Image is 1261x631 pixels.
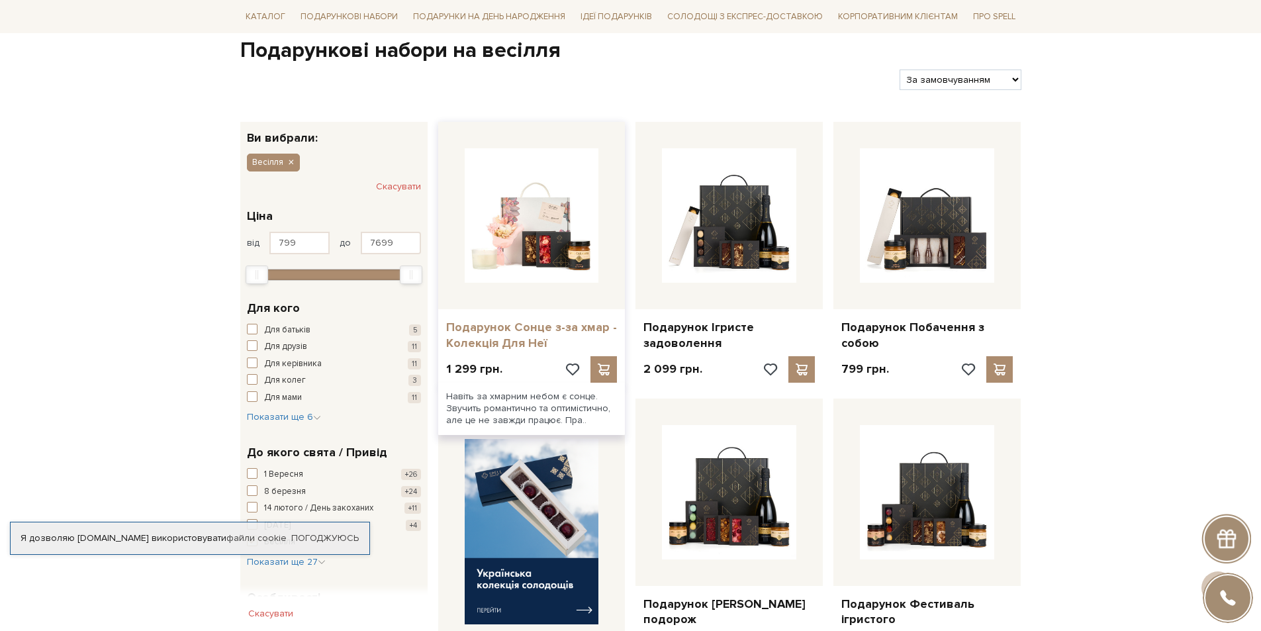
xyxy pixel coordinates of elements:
button: 8 березня +24 [247,485,421,499]
span: Весілля [252,156,283,168]
span: 1 Вересня [264,468,303,481]
button: [DATE] +4 [247,519,421,532]
span: +26 [401,469,421,480]
a: Подарунок Побачення з собою [841,320,1013,351]
button: Для друзів 11 [247,340,421,354]
span: Показати ще 6 [247,411,321,422]
p: 2 099 грн. [643,362,702,377]
button: Скасувати [376,176,421,197]
p: 799 грн. [841,362,889,377]
span: 5 [409,324,421,336]
span: +24 [401,486,421,497]
span: 11 [408,341,421,352]
span: Ідеї подарунків [575,7,657,27]
button: Показати ще 6 [247,411,321,424]
span: Для мами [264,391,302,405]
button: 1 Вересня +26 [247,468,421,481]
span: Особливості [247,589,320,607]
button: Скасувати [240,603,301,624]
input: Ціна [269,232,330,254]
a: файли cookie [226,532,287,544]
span: від [247,237,259,249]
span: До якого свята / Привід [247,444,387,461]
span: Для друзів [264,340,307,354]
span: 11 [408,358,421,369]
div: Навіть за хмарним небом є сонце. Звучить романтично та оптимістично, але це не завжди працює. Пра.. [438,383,626,435]
span: Для керівника [264,358,322,371]
span: Подарункові набори [295,7,403,27]
a: Погоджуюсь [291,532,359,544]
p: 1 299 грн. [446,362,502,377]
button: Весілля [247,154,300,171]
a: Солодощі з експрес-доставкою [662,5,828,28]
span: Для кого [247,299,300,317]
button: Для керівника 11 [247,358,421,371]
div: Min [246,266,268,284]
a: Подарунок [PERSON_NAME] подорож [643,597,815,628]
span: Подарунки на День народження [408,7,571,27]
span: 8 березня [264,485,306,499]
span: Для батьків [264,324,310,337]
div: Max [400,266,422,284]
a: Корпоративним клієнтам [833,5,963,28]
span: Ціна [247,207,273,225]
span: +4 [406,520,421,531]
input: Ціна [361,232,421,254]
span: [DATE] [264,519,291,532]
span: Каталог [240,7,291,27]
span: Для колег [264,374,306,387]
button: Показати ще 27 [247,556,326,569]
button: Для мами 11 [247,391,421,405]
span: 3 [408,375,421,386]
span: до [340,237,351,249]
div: Ви вибрали: [240,122,428,144]
div: Я дозволяю [DOMAIN_NAME] використовувати [11,532,369,544]
a: Подарунок Ігристе задоволення [643,320,815,351]
span: Показати ще 27 [247,556,326,567]
button: Для колег 3 [247,374,421,387]
button: 14 лютого / День закоханих +11 [247,502,421,515]
span: Про Spell [968,7,1021,27]
a: Подарунок Фестиваль ігристого [841,597,1013,628]
span: 14 лютого / День закоханих [264,502,373,515]
img: banner [465,439,599,625]
span: +11 [404,503,421,514]
h1: Подарункові набори на весілля [240,37,1021,65]
span: 11 [408,392,421,403]
a: Подарунок Сонце з-за хмар - Колекція Для Неї [446,320,618,351]
button: Для батьків 5 [247,324,421,337]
